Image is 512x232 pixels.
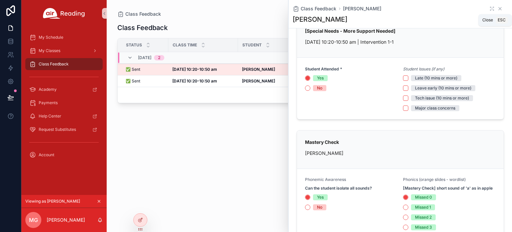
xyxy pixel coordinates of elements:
[25,83,103,95] a: Academy
[305,28,395,34] strong: [Special Needs - More Support Needed]
[305,186,372,191] strong: Can the student isolate all sounds?
[305,150,496,157] p: [PERSON_NAME]
[39,87,57,92] span: Academy
[47,217,85,223] p: [PERSON_NAME]
[415,75,457,81] div: Late (10 mins or more)
[39,100,58,105] span: Payments
[415,214,432,220] div: Missed 2
[305,66,342,72] strong: Student Attended *
[39,127,76,132] span: Request Substitutes
[117,23,168,32] h1: Class Feedback
[25,124,103,136] a: Request Substitutes
[415,85,471,91] div: Leave early (10 mins or more)
[403,186,493,191] strong: [Mastery Check] short sound of 'a' as in apple
[242,42,262,48] span: Student
[43,8,85,19] img: App logo
[173,42,197,48] span: Class Time
[126,78,140,84] span: ✅ Sent
[293,5,336,12] a: Class Feedback
[138,55,151,60] span: [DATE]
[25,45,103,57] a: My Classes
[305,38,496,45] p: [DATE] 10:20-10:50 am | Intervention 1-1
[117,11,161,17] a: Class Feedback
[21,27,107,170] div: scrollable content
[293,15,347,24] h1: [PERSON_NAME]
[126,67,164,72] a: ✅ Sent
[158,55,160,60] div: 2
[172,67,217,72] strong: [DATE] 10:20-10:50 am
[172,78,234,84] a: [DATE] 10:20-10:50 am
[29,216,38,224] span: MG
[126,67,140,72] span: ✅ Sent
[125,11,161,17] span: Class Feedback
[25,58,103,70] a: Class Feedback
[39,35,63,40] span: My Schedule
[305,139,339,145] strong: Mastery Check
[317,194,324,200] div: Yes
[25,110,103,122] a: Help Center
[25,149,103,161] a: Account
[126,78,164,84] a: ✅ Sent
[25,31,103,43] a: My Schedule
[496,17,507,23] span: Esc
[242,67,284,72] a: [PERSON_NAME]
[403,66,444,72] em: Student Issues (if any)
[317,75,324,81] div: Yes
[39,61,69,67] span: Class Feedback
[25,199,80,204] span: Viewing as [PERSON_NAME]
[403,177,466,182] span: Phonics (orange slides - wordlist)
[317,85,322,91] div: No
[305,177,346,182] span: Phonemic Awareness
[242,78,284,84] a: [PERSON_NAME]
[415,224,432,230] div: Missed 3
[39,48,60,53] span: My Classes
[415,204,431,210] div: Missed 1
[343,5,381,12] a: [PERSON_NAME]
[39,113,61,119] span: Help Center
[39,152,54,158] span: Account
[482,17,493,23] span: Close
[415,194,432,200] div: Missed 0
[242,67,275,72] strong: [PERSON_NAME]
[242,78,275,83] strong: [PERSON_NAME]
[415,95,469,101] div: Tech issue (10 mins or more)
[25,97,103,109] a: Payments
[172,78,217,83] strong: [DATE] 10:20-10:50 am
[317,204,322,210] div: No
[172,67,234,72] a: [DATE] 10:20-10:50 am
[301,5,336,12] span: Class Feedback
[126,42,142,48] span: Status
[415,105,455,111] div: Major class concerns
